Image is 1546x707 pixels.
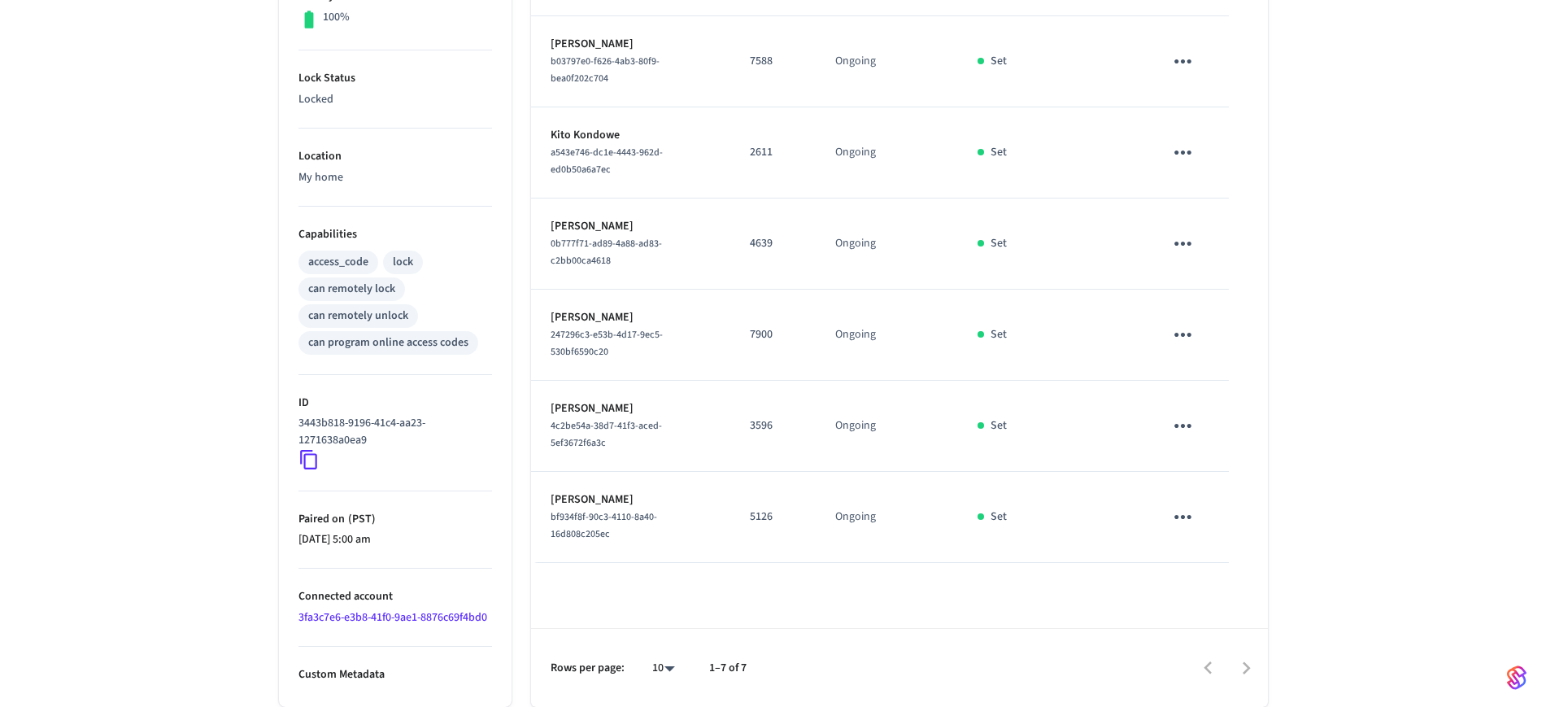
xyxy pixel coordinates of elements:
[750,508,796,526] p: 5126
[1507,665,1526,691] img: SeamLogoGradient.69752ec5.svg
[750,326,796,343] p: 7900
[308,254,368,271] div: access_code
[816,381,958,472] td: Ongoing
[308,308,408,325] div: can remotely unlock
[308,334,468,351] div: can program online access codes
[991,53,1007,70] p: Set
[551,419,662,450] span: 4c2be54a-38d7-41f3-aced-5ef3672f6a3c
[298,148,492,165] p: Location
[298,588,492,605] p: Connected account
[816,199,958,290] td: Ongoing
[551,36,711,53] p: [PERSON_NAME]
[991,508,1007,526] p: Set
[551,400,711,417] p: [PERSON_NAME]
[551,127,711,144] p: Kito Kondowe
[393,254,413,271] div: lock
[551,328,663,359] span: 247296c3-e53b-4d17-9ec5-530bf6590c20
[551,218,711,235] p: [PERSON_NAME]
[551,237,662,268] span: 0b777f71-ad89-4a88-ad83-c2bb00ca4618
[750,417,796,434] p: 3596
[298,666,492,683] p: Custom Metadata
[750,144,796,161] p: 2611
[298,531,492,548] p: [DATE] 5:00 am
[750,53,796,70] p: 7588
[816,107,958,199] td: Ongoing
[298,511,492,528] p: Paired on
[298,395,492,412] p: ID
[298,609,487,626] a: 3fa3c7e6-e3b8-41f0-9ae1-8876c69f4bd0
[816,16,958,107] td: Ongoing
[298,70,492,87] p: Lock Status
[551,55,660,85] span: b03797e0-f626-4ab3-80f9-bea0f202c704
[298,226,492,243] p: Capabilities
[551,491,711,508] p: [PERSON_NAME]
[709,660,747,677] p: 1–7 of 7
[345,511,376,527] span: ( PST )
[323,9,350,26] p: 100%
[991,144,1007,161] p: Set
[816,472,958,563] td: Ongoing
[816,290,958,381] td: Ongoing
[298,415,486,449] p: 3443b818-9196-41c4-aa23-1271638a0ea9
[298,169,492,186] p: My home
[298,91,492,108] p: Locked
[308,281,395,298] div: can remotely lock
[991,235,1007,252] p: Set
[750,235,796,252] p: 4639
[991,326,1007,343] p: Set
[991,417,1007,434] p: Set
[551,510,657,541] span: bf934f8f-90c3-4110-8a40-16d808c205ec
[644,657,683,680] div: 10
[551,309,711,326] p: [PERSON_NAME]
[551,146,663,177] span: a543e746-dc1e-4443-962d-ed0b50a6a7ec
[551,660,625,677] p: Rows per page:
